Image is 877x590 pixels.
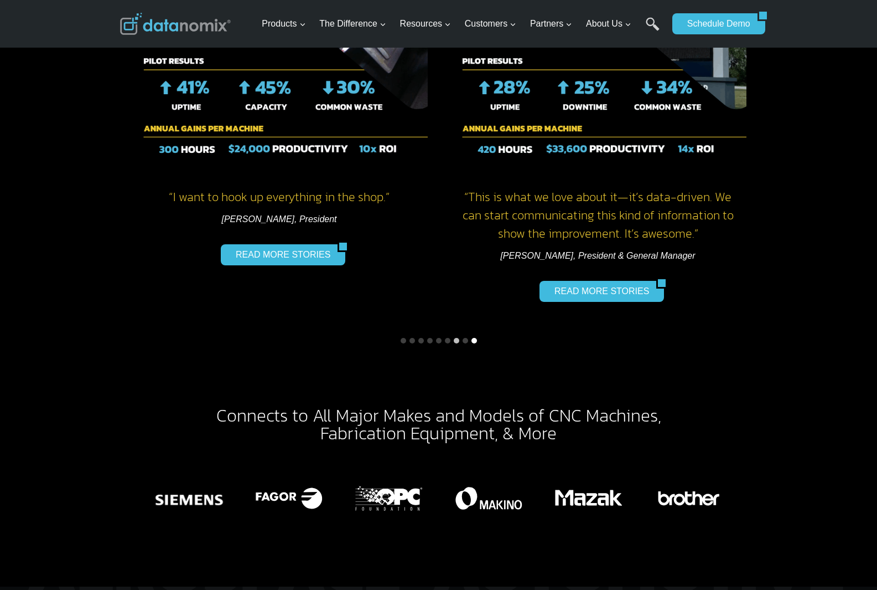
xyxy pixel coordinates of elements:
[471,338,477,343] button: Go to slide 9
[445,338,450,343] button: Go to slide 6
[249,1,284,11] span: Last Name
[450,188,746,243] h4: “This is what we love about it—it’s data-driven. We can start communicating this kind of informat...
[672,13,757,34] a: Schedule Demo
[221,214,336,224] em: [PERSON_NAME], President
[465,17,516,31] span: Customers
[649,472,728,524] div: 15 of 15
[150,472,229,524] img: Datanomix Production Monitoring Software + Simens
[530,17,572,31] span: Partners
[120,13,231,35] img: Datanomix
[400,17,451,31] span: Resources
[249,46,299,56] span: Phone number
[319,17,386,31] span: The Difference
[449,472,528,524] img: Datanomix Production Monitoring Software + Makino
[646,17,660,42] a: Search
[436,338,442,343] button: Go to slide 5
[150,472,229,524] div: 10 of 15
[249,137,292,147] span: State/Region
[418,338,424,343] button: Go to slide 3
[262,17,305,31] span: Products
[151,247,186,255] a: Privacy Policy
[216,402,658,429] mark: Connects to All Major Makes and Models of CNC Machines
[454,338,459,343] button: Go to slide 7
[350,472,428,524] img: Datanomix Production Monitoring Software + OPC Foundation
[500,251,695,260] em: [PERSON_NAME], President & General Manager
[131,188,428,206] h4: “ I want to hook up everything in the shop.”
[649,472,728,524] img: Datanomix Production Monitoring Software + Brother Machines
[120,336,757,345] ul: Select a slide to show
[350,472,428,524] div: 12 of 15
[124,247,141,255] a: Terms
[221,244,338,265] a: READ MORE STORIES
[150,472,728,524] div: Photo Gallery Carousel
[409,338,415,343] button: Go to slide 2
[449,472,528,524] div: 13 of 15
[549,472,628,524] img: Datanomix Production Monitoring Software + Mazak
[539,281,656,302] a: READ MORE STORIES
[463,338,468,343] button: Go to slide 8
[586,17,631,31] span: About Us
[401,338,406,343] button: Go to slide 1
[427,338,433,343] button: Go to slide 4
[250,472,328,524] img: Datanomix Production Monitoring Software + Fagor
[6,394,183,584] iframe: Popup CTA
[257,6,667,42] nav: Primary Navigation
[250,472,328,524] div: 11 of 15
[178,407,700,442] h2: , Fabrication Equipment, & More
[549,472,628,524] div: 14 of 15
